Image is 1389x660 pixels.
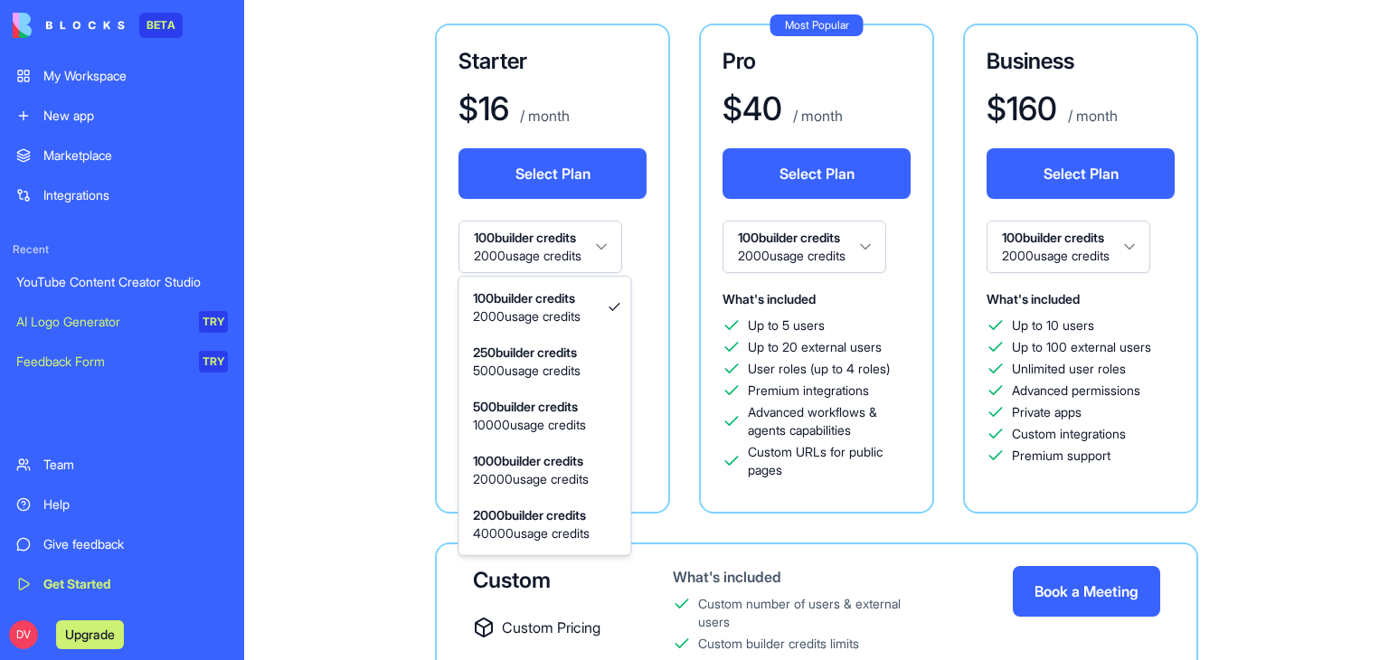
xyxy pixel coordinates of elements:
div: Feedback Form [16,353,186,371]
span: 40000 usage credits [473,524,590,542]
span: 100 builder credits [473,289,581,307]
span: 1000 builder credits [473,452,589,470]
span: 5000 usage credits [473,362,581,380]
span: 500 builder credits [473,398,586,416]
div: YouTube Content Creator Studio [16,273,228,291]
span: 2000 builder credits [473,506,590,524]
div: AI Logo Generator [16,313,186,331]
span: 10000 usage credits [473,416,586,434]
span: 250 builder credits [473,344,581,362]
div: TRY [199,351,228,372]
span: Recent [5,242,239,257]
span: 2000 usage credits [473,307,581,325]
span: 20000 usage credits [473,470,589,488]
div: TRY [199,311,228,333]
